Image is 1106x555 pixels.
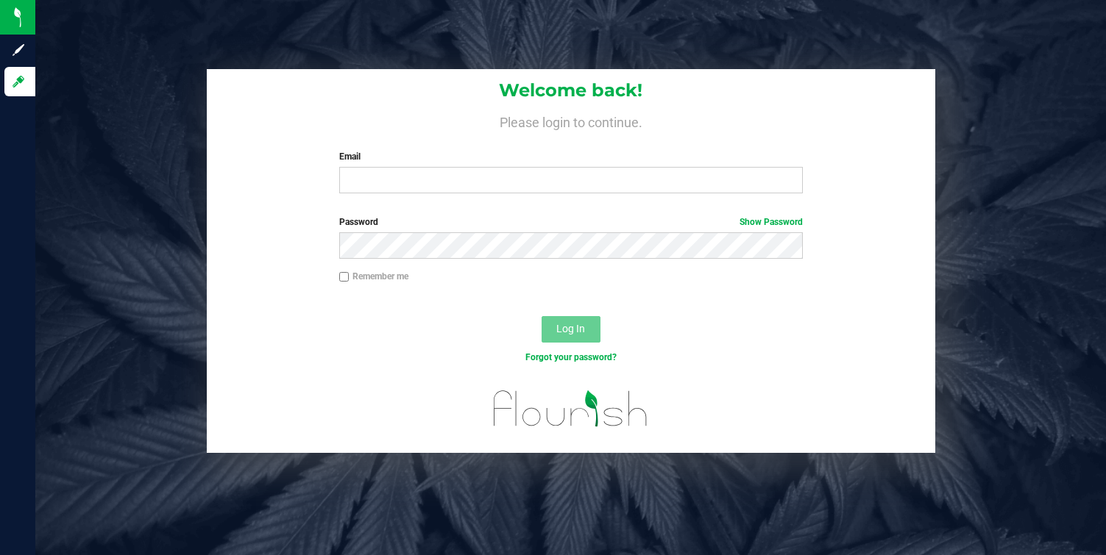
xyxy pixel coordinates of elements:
input: Remember me [339,272,350,282]
label: Email [339,150,803,163]
a: Show Password [740,217,803,227]
inline-svg: Log in [11,74,26,89]
inline-svg: Sign up [11,43,26,57]
a: Forgot your password? [525,352,617,362]
button: Log In [542,316,600,343]
h1: Welcome back! [207,81,935,100]
span: Log In [556,323,585,334]
img: flourish_logo.svg [480,379,662,438]
h4: Please login to continue. [207,112,935,129]
label: Remember me [339,270,408,283]
span: Password [339,217,378,227]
